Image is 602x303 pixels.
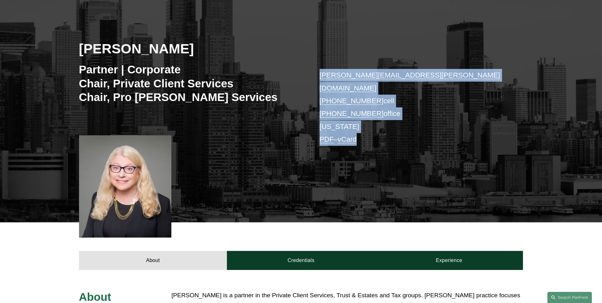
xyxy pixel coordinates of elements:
[338,135,357,143] a: vCard
[227,251,375,270] a: Credentials
[375,251,523,270] a: Experience
[320,69,505,146] p: cell office [US_STATE] –
[79,40,301,57] h2: [PERSON_NAME]
[320,110,384,118] a: [PHONE_NUMBER]
[79,63,301,104] h3: Partner | Corporate Chair, Private Client Services Chair, Pro [PERSON_NAME] Services
[320,135,334,143] a: PDF
[320,97,384,105] a: [PHONE_NUMBER]
[320,71,500,92] a: [PERSON_NAME][EMAIL_ADDRESS][PERSON_NAME][DOMAIN_NAME]
[547,292,592,303] a: Search this site
[79,291,111,303] span: About
[79,251,227,270] a: About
